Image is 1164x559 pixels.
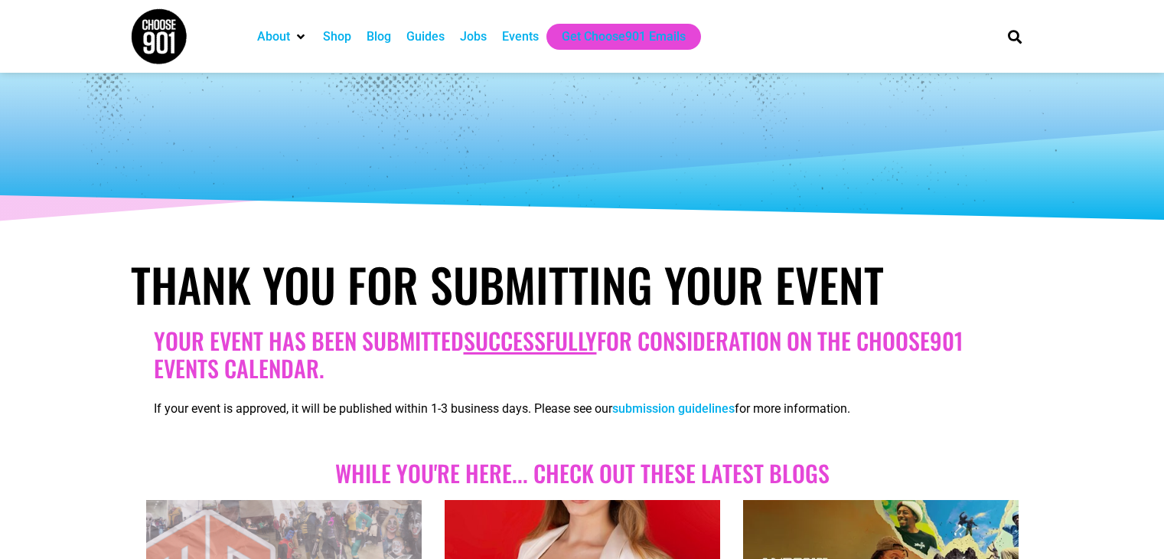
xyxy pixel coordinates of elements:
div: Search [1002,24,1027,49]
a: Shop [323,28,351,46]
a: About [257,28,290,46]
nav: Main nav [249,24,981,50]
h2: Your Event has been submitted for consideration on the Choose901 events calendar. [154,327,1011,382]
span: If your event is approved, it will be published within 1-3 business days. Please see our for more... [154,401,850,416]
a: Guides [406,28,445,46]
a: Events [502,28,539,46]
a: Blog [367,28,391,46]
a: Get Choose901 Emails [562,28,686,46]
div: About [249,24,315,50]
a: Jobs [460,28,487,46]
h1: Thank You for Submitting Your Event [131,257,1034,312]
h2: While you're here... Check out these Latest blogs [154,459,1011,487]
a: submission guidelines [612,401,735,416]
u: successfully [464,323,597,358]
